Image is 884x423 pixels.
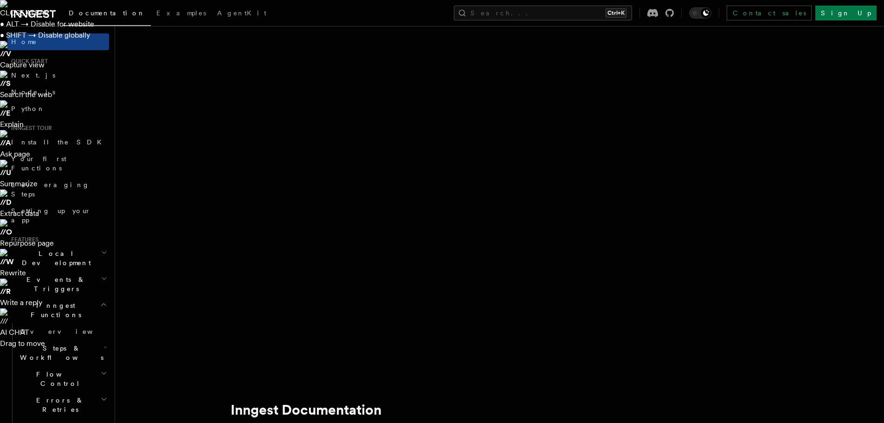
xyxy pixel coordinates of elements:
span: Steps & Workflows [16,344,103,362]
h1: Inngest Documentation [231,401,602,418]
button: Steps & Workflows [16,340,109,366]
span: Errors & Retries [16,396,101,414]
span: Flow Control [16,370,101,388]
button: Flow Control [16,366,109,392]
button: Errors & Retries [16,392,109,418]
